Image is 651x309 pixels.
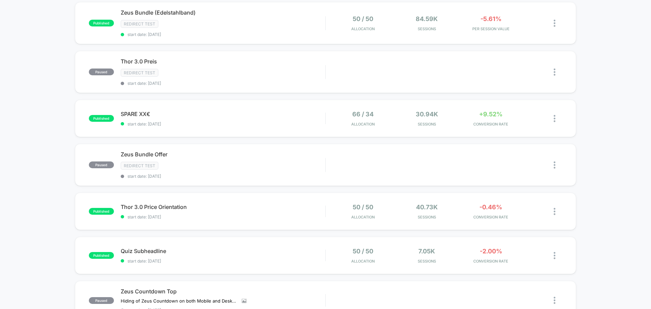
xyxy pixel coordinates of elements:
[416,15,438,22] span: 84.59k
[121,298,237,304] span: Hiding of Zeus Countdown on both Mobile and Desktop
[397,215,457,219] span: Sessions
[554,252,555,259] img: close
[351,122,375,127] span: Allocation
[554,115,555,122] img: close
[554,69,555,76] img: close
[351,215,375,219] span: Allocation
[353,15,373,22] span: 50 / 50
[353,248,373,255] span: 50 / 50
[554,297,555,304] img: close
[121,58,325,65] span: Thor 3.0 Preis
[397,26,457,31] span: Sessions
[353,204,373,211] span: 50 / 50
[460,215,521,219] span: CONVERSION RATE
[121,81,325,86] span: start date: [DATE]
[351,26,375,31] span: Allocation
[121,258,325,264] span: start date: [DATE]
[480,15,501,22] span: -5.61%
[397,259,457,264] span: Sessions
[352,111,374,118] span: 66 / 34
[121,32,325,37] span: start date: [DATE]
[121,121,325,127] span: start date: [DATE]
[397,122,457,127] span: Sessions
[554,20,555,27] img: close
[121,111,325,117] span: SPARE XX€
[416,111,438,118] span: 30.94k
[351,259,375,264] span: Allocation
[121,204,325,210] span: Thor 3.0 Price Orientation
[554,161,555,169] img: close
[479,204,502,211] span: -0.46%
[554,208,555,215] img: close
[480,248,502,255] span: -2.00%
[479,111,502,118] span: +9.52%
[121,248,325,254] span: Quiz Subheadline
[121,20,158,28] span: Redirect Test
[121,214,325,219] span: start date: [DATE]
[121,9,325,16] span: Zeus Bundle (Edelstahlband)
[418,248,435,255] span: 7.05k
[460,259,521,264] span: CONVERSION RATE
[416,204,438,211] span: 40.73k
[121,288,325,295] span: Zeus Countdown Top
[121,151,325,158] span: Zeus Bundle Offer
[460,26,521,31] span: PER SESSION VALUE
[460,122,521,127] span: CONVERSION RATE
[121,174,325,179] span: start date: [DATE]
[89,20,114,26] span: published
